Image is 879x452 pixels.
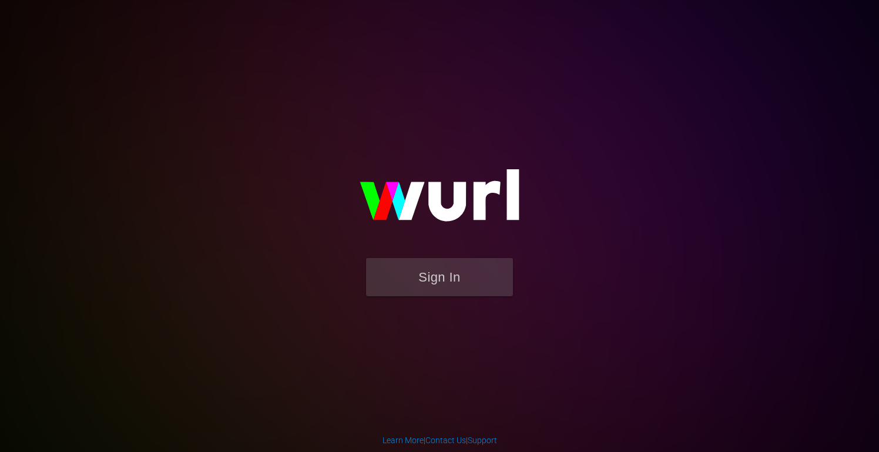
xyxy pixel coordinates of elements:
[425,436,466,445] a: Contact Us
[383,436,424,445] a: Learn More
[322,144,557,258] img: wurl-logo-on-black-223613ac3d8ba8fe6dc639794a292ebdb59501304c7dfd60c99c58986ef67473.svg
[468,436,497,445] a: Support
[366,258,513,296] button: Sign In
[383,434,497,446] div: | |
